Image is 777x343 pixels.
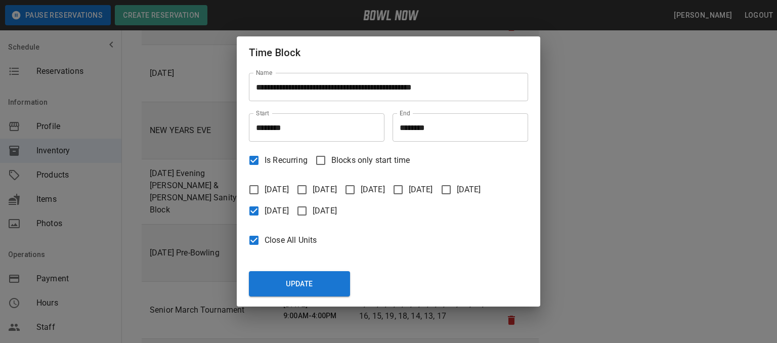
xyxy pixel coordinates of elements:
button: Update [249,271,350,296]
span: [DATE] [265,184,289,196]
span: [DATE] [361,184,385,196]
label: Start [256,109,269,117]
span: [DATE] [457,184,481,196]
h2: Time Block [237,36,540,69]
span: [DATE] [409,184,433,196]
input: Choose time, selected time is 11:45 PM [393,113,521,142]
span: [DATE] [313,184,337,196]
label: End [400,109,410,117]
input: Choose time, selected time is 5:30 PM [249,113,377,142]
span: [DATE] [265,205,289,217]
span: Is Recurring [265,154,308,166]
span: Blocks only start time [331,154,410,166]
span: Close All Units [265,234,317,246]
span: [DATE] [313,205,337,217]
